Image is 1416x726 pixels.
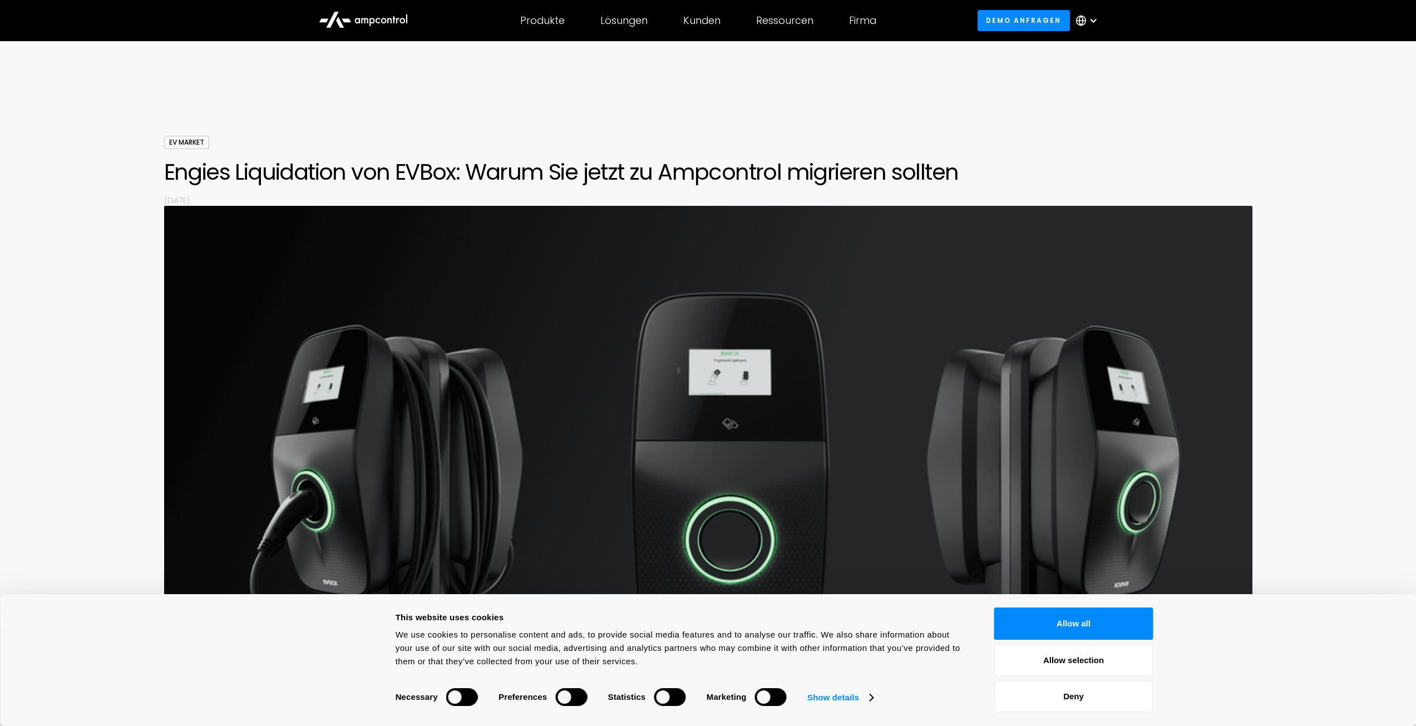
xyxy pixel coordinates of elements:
[520,14,565,27] div: Produkte
[396,611,969,624] div: This website uses cookies
[994,608,1153,640] button: Allow all
[499,692,547,702] strong: Preferences
[978,10,1070,31] a: Demo anfragen
[164,159,1252,185] h1: Engies Liquidation von EVBox: Warum Sie jetzt zu Ampcontrol migrieren sollten
[395,683,396,684] legend: Consent Selection
[396,628,969,668] div: We use cookies to personalise content and ads, to provide social media features and to analyse ou...
[807,689,873,706] a: Show details
[756,14,813,27] div: Ressourcen
[683,14,721,27] div: Kunden
[849,14,876,27] div: Firma
[994,680,1153,713] button: Deny
[600,14,648,27] div: Lösungen
[994,644,1153,676] button: Allow selection
[164,136,209,149] div: EV Market
[608,692,646,702] strong: Statistics
[164,194,1252,206] p: [DATE]
[707,692,747,702] strong: Marketing
[396,692,438,702] strong: Necessary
